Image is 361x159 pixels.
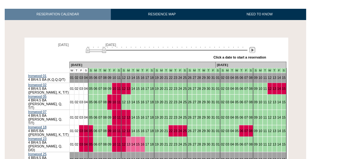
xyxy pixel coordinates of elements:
[74,83,79,94] td: 02
[136,76,140,79] a: 15
[225,83,230,94] td: 03
[220,110,225,125] td: 02
[187,94,192,110] td: 26
[28,125,47,129] a: Ironwood 18
[220,68,225,73] td: Mountains Mud Season - Fall 2025
[108,100,111,104] a: 09
[202,68,206,73] td: Mountains Mud Season - Fall 2025
[202,110,206,125] td: 29
[74,94,79,110] td: 02
[79,142,83,146] a: 03
[69,125,74,136] td: 01
[112,68,116,73] td: Mountains Mud Season - Fall 2025
[84,68,88,73] td: S
[102,125,107,136] td: 08
[122,129,126,133] a: 12
[98,94,103,110] td: 07
[258,110,263,125] td: 10
[131,142,135,146] a: 14
[267,94,272,110] td: 12
[75,76,78,79] a: 02
[145,94,149,110] td: 17
[258,68,263,73] td: Mountains Mud Season - Fall 2025
[211,68,215,73] td: Mountains Mud Season - Fall 2025
[182,83,187,94] td: 25
[206,83,211,94] td: 30
[192,68,197,73] td: Mountains Mud Season - Fall 2025
[112,100,116,104] a: 10
[272,94,277,110] td: 13
[183,129,187,133] a: 25
[164,94,169,110] td: 21
[268,87,272,90] a: 12
[230,68,234,73] td: Mountains Mud Season - Fall 2025
[69,110,74,125] td: 01
[197,94,202,110] td: 28
[140,125,145,136] td: 16
[258,76,262,79] a: 10
[74,110,79,125] td: 02
[98,68,103,73] td: Mountains Mud Season - Fall 2025
[244,110,248,125] td: 07
[248,94,253,110] td: 08
[267,68,272,73] td: Mountains Mud Season - Fall 2025
[149,110,154,125] td: 18
[192,125,197,136] td: 27
[117,129,121,133] a: 11
[79,83,84,94] td: 03
[197,76,201,79] a: 28
[28,152,47,156] a: Ironwood 25
[117,100,121,104] a: 11
[253,94,258,110] td: 09
[173,83,178,94] td: 23
[248,110,253,125] td: 08
[69,94,74,110] td: 01
[164,68,169,73] td: Mountains Mud Season - Fall 2025
[84,83,88,94] td: 04
[136,83,140,94] td: 15
[187,110,192,125] td: 26
[213,55,266,59] div: Click a date to start a reservation
[173,68,178,73] td: Mountains Mud Season - Fall 2025
[145,110,149,125] td: 17
[249,76,253,79] a: 08
[122,115,126,119] a: 12
[169,76,173,79] a: 22
[277,110,281,125] td: 14
[149,125,154,136] td: 18
[141,76,144,79] a: 16
[154,68,159,73] td: Mountains Mud Season - Fall 2025
[234,125,239,136] td: 05
[239,94,244,110] td: 06
[164,76,168,79] a: 21
[131,76,135,79] a: 14
[58,43,69,47] span: [DATE]
[268,76,272,79] a: 12
[117,115,121,119] a: 11
[178,68,182,73] td: Mountains Mud Season - Fall 2025
[69,68,74,73] td: W
[5,9,111,20] a: RESERVATION CALENDAR
[263,76,267,79] a: 11
[103,76,107,79] a: 08
[192,76,196,79] a: 27
[131,110,136,125] td: 14
[102,110,107,125] td: 08
[84,142,88,146] a: 04
[150,76,154,79] a: 18
[244,129,248,133] a: 07
[79,129,83,133] a: 03
[107,68,112,73] td: Mountains Mud Season - Fall 2025
[187,125,192,136] td: 26
[197,125,202,136] td: 28
[248,68,253,73] td: Mountains Mud Season - Fall 2025
[79,76,83,79] a: 03
[215,62,286,68] td: [DATE]
[230,110,234,125] td: 04
[244,76,248,79] a: 07
[240,76,243,79] a: 06
[220,83,225,94] td: 02
[225,76,229,79] a: 03
[74,68,79,73] td: T
[169,94,173,110] td: 22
